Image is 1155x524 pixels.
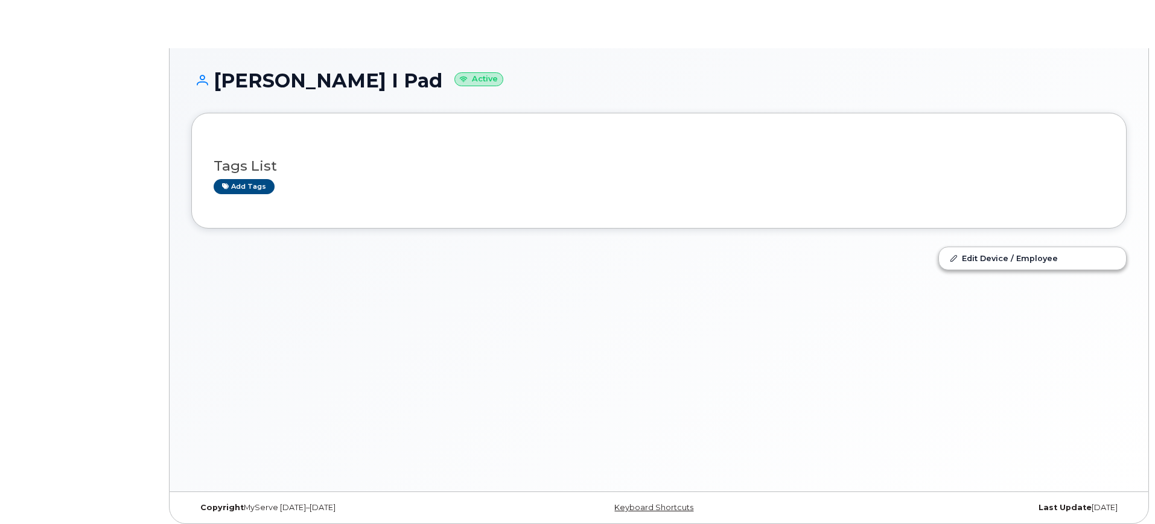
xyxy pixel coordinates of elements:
[939,247,1126,269] a: Edit Device / Employee
[1039,503,1092,512] strong: Last Update
[214,179,275,194] a: Add tags
[614,503,693,512] a: Keyboard Shortcuts
[191,70,1127,91] h1: [PERSON_NAME] I Pad
[815,503,1127,513] div: [DATE]
[200,503,244,512] strong: Copyright
[454,72,503,86] small: Active
[191,503,503,513] div: MyServe [DATE]–[DATE]
[214,159,1104,174] h3: Tags List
